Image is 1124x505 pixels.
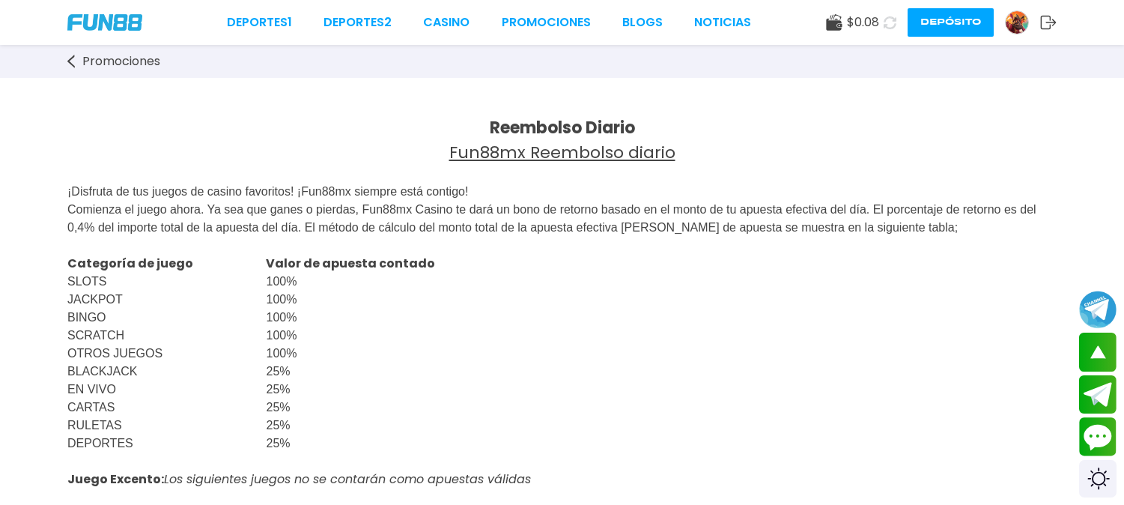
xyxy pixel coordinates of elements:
[67,293,123,306] span: JACKPOT
[67,419,122,432] span: RULETAS
[1079,375,1117,414] button: Join telegram
[67,14,142,31] img: Company Logo
[266,329,297,342] span: 100%
[622,13,663,31] a: BLOGS
[1079,417,1117,456] button: Contact customer service
[1079,290,1117,329] button: Join telegram channel
[449,141,675,164] u: Fun88mx Reembolso diario
[67,383,116,396] span: EN VIVO
[266,365,290,378] span: 25%
[67,255,193,272] strong: Categoría de juego
[67,275,106,288] span: SLOTS
[67,347,162,360] span: OTROS JUEGOS
[266,437,290,450] span: 25%
[227,13,292,31] a: Deportes1
[266,401,290,414] span: 25%
[847,13,879,31] span: $ 0.08
[266,311,297,324] span: 100%
[266,383,290,396] span: 25%
[67,167,1036,252] span: ¡Disfruta de tus juegos de casino favoritos! ¡Fun88mx siempre está contigo! Comienza el juego aho...
[266,293,297,306] span: 100%
[502,13,591,31] a: Promociones
[67,365,137,378] span: BLACKJACK
[82,52,160,70] span: Promociones
[323,13,392,31] a: Deportes2
[67,471,164,488] strong: Juego Excento:
[266,347,297,360] span: 100%
[1079,333,1117,372] button: scroll up
[694,13,751,31] a: NOTICIAS
[67,329,124,342] span: SCRATCH
[266,255,435,272] strong: Valor de apuesta contado
[164,471,531,488] em: Los siguientes juegos no se contarán como apuestas válidas
[1079,460,1117,498] div: Switch theme
[1005,10,1040,34] a: Avatar
[67,437,133,450] span: DEPORTES
[266,419,290,432] span: 25%
[266,275,297,288] span: 100%
[67,311,106,324] span: BINGO
[908,8,994,37] button: Depósito
[1006,11,1028,34] img: Avatar
[490,116,635,139] strong: Reembolso Diario
[423,13,470,31] a: CASINO
[67,52,175,70] a: Promociones
[67,401,115,414] span: CARTAS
